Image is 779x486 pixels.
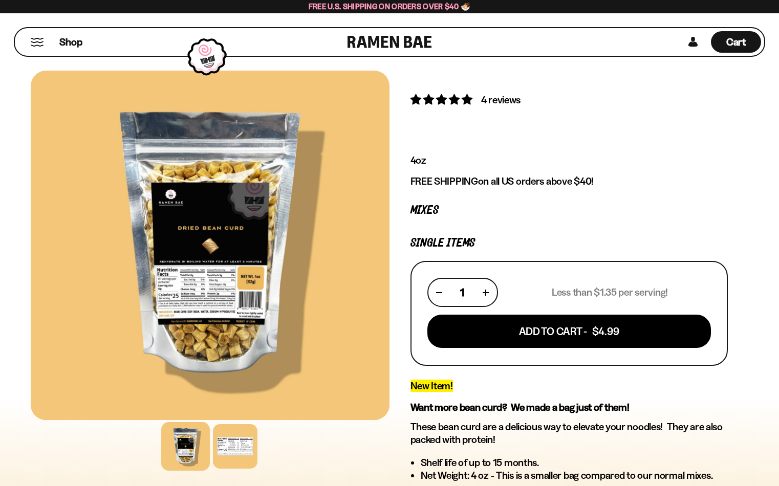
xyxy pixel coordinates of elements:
button: Add To Cart - $4.99 [427,315,711,348]
span: Free U.S. Shipping on Orders over $40 🍜 [309,2,471,11]
li: Net Weight: 4 oz - This is a smaller bag compared to our normal mixes. [421,469,728,482]
span: New Item! [410,380,453,392]
p: on all US orders above $40! [410,175,728,188]
strong: Want more bean curd? We made a bag just of them! [410,401,630,413]
span: 1 [460,286,464,299]
div: Cart [711,28,761,56]
p: 4oz [410,154,728,167]
p: Mixes [410,206,728,215]
p: Less than $1.35 per serving! [552,286,668,299]
span: 4 reviews [481,94,521,106]
a: Shop [59,31,82,53]
span: Shop [59,35,82,49]
li: Shelf life of up to 15 months. [421,456,728,469]
button: Mobile Menu Trigger [30,38,44,47]
span: 5.00 stars [410,93,474,106]
p: These bean curd are a delicious way to elevate your noodles! They are also packed with protein! [410,421,728,446]
strong: FREE SHIPPING [410,175,478,187]
p: Single Items [410,238,728,248]
span: Cart [726,36,746,48]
